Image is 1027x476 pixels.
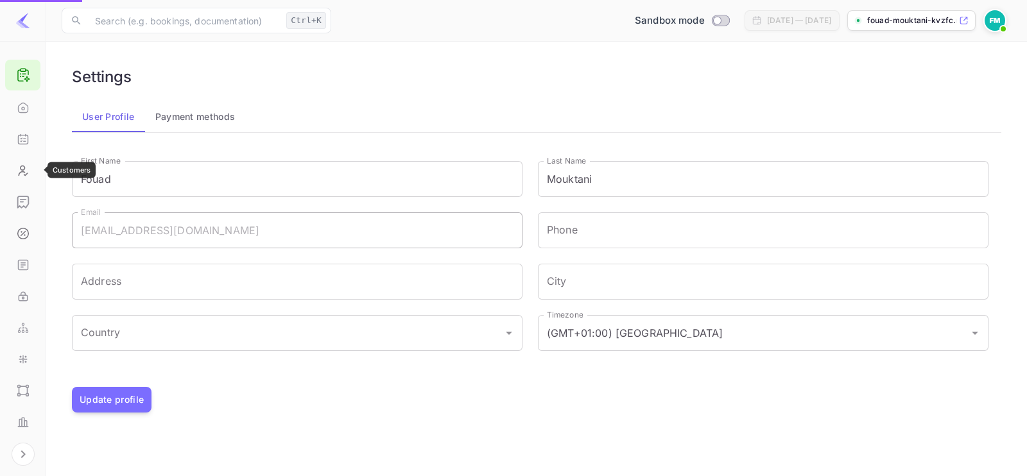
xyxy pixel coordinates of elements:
button: Payment methods [145,101,246,132]
input: City [538,264,988,300]
label: Last Name [547,155,586,166]
button: Open [966,324,984,342]
label: First Name [81,155,121,166]
a: Earnings [5,187,40,216]
a: Whitelabel [5,438,40,468]
input: Address [72,264,522,300]
a: API Keys [5,281,40,310]
input: phone [538,212,988,248]
input: First Name [72,161,522,197]
input: Email [72,212,522,248]
input: Country [78,321,497,345]
h6: Settings [72,67,132,86]
a: Commission [5,218,40,248]
a: API docs and SDKs [5,250,40,279]
div: [DATE] — [DATE] [767,15,831,26]
button: Open [500,324,518,342]
button: User Profile [72,101,145,132]
button: Update profile [72,387,151,412]
input: Search (e.g. bookings, documentation) [87,8,281,33]
button: Expand navigation [12,443,35,466]
p: fouad-mouktani-kvzfc.n... [867,15,956,26]
a: Bookings [5,124,40,153]
input: Last Name [538,161,988,197]
div: account-settings tabs [72,101,1001,132]
img: Fouad Mouktani [985,10,1005,31]
a: Customers [5,155,40,185]
label: Timezone [547,309,583,320]
div: Switch to Production mode [630,13,734,28]
img: LiteAPI [15,13,31,28]
div: Customers [47,162,96,178]
a: UI Components [5,375,40,405]
a: Integrations [5,344,40,373]
a: Home [5,92,40,122]
a: Webhooks [5,312,40,342]
label: Email [81,207,101,217]
span: Sandbox mode [635,13,705,28]
div: Ctrl+K [286,12,326,29]
a: Performance [5,407,40,436]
